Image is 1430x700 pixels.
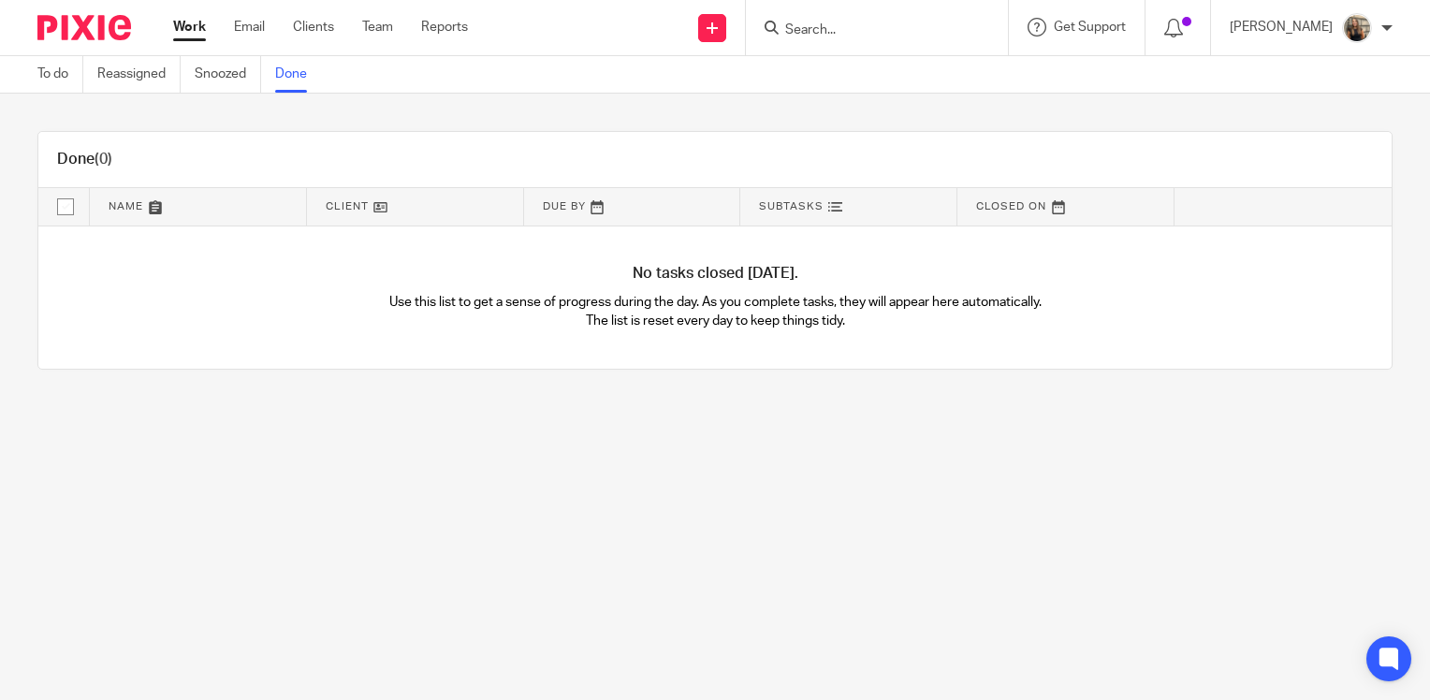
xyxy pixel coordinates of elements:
[173,18,206,36] a: Work
[293,18,334,36] a: Clients
[1054,21,1126,34] span: Get Support
[234,18,265,36] a: Email
[377,293,1054,331] p: Use this list to get a sense of progress during the day. As you complete tasks, they will appear ...
[1342,13,1372,43] img: pic.png
[783,22,952,39] input: Search
[195,56,261,93] a: Snoozed
[759,201,824,211] span: Subtasks
[37,56,83,93] a: To do
[38,264,1392,284] h4: No tasks closed [DATE].
[97,56,181,93] a: Reassigned
[275,56,321,93] a: Done
[1230,18,1333,36] p: [PERSON_NAME]
[57,150,112,169] h1: Done
[37,15,131,40] img: Pixie
[95,152,112,167] span: (0)
[362,18,393,36] a: Team
[421,18,468,36] a: Reports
